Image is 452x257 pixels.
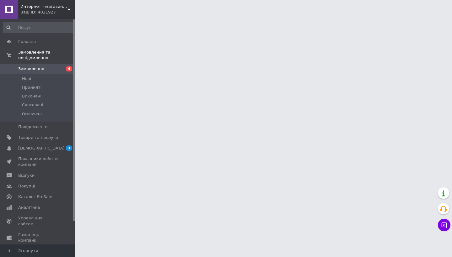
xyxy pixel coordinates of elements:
[18,205,40,210] span: Аналітика
[22,85,41,90] span: Прийняті
[22,93,41,99] span: Виконані
[18,156,58,167] span: Показники роботи компанії
[18,50,75,61] span: Замовлення та повідомлення
[438,219,450,231] button: Чат з покупцем
[18,215,58,227] span: Управління сайтом
[18,232,58,243] span: Гаманець компанії
[66,66,72,71] span: 4
[18,135,58,140] span: Товари та послуги
[18,124,49,130] span: Повідомлення
[18,194,52,200] span: Каталог ProSale
[22,76,31,81] span: Нові
[20,9,75,15] div: Ваш ID: 4021927
[3,22,74,33] input: Пошук
[22,111,42,117] span: Оплачені
[22,102,43,108] span: Скасовані
[18,145,65,151] span: [DEMOGRAPHIC_DATA]
[66,145,72,151] span: 3
[18,183,35,189] span: Покупці
[20,4,67,9] span: Интернет - магазин "Грядка"
[18,173,35,178] span: Відгуки
[18,66,44,72] span: Замовлення
[18,39,36,45] span: Головна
